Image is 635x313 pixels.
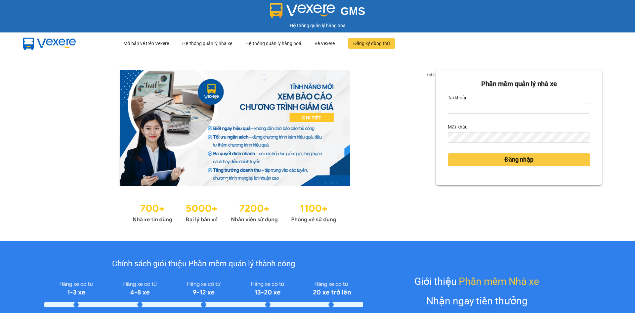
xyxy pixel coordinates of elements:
div: Hệ thống quản lý hàng hoá [245,33,301,54]
button: previous slide / item [33,70,42,186]
img: Statistics.png [133,199,336,225]
li: slide item 1 [225,178,228,181]
a: GMS [270,10,365,15]
label: Mật khẩu [448,122,468,132]
p: 1 of 3 [424,70,436,79]
span: Đăng nhập [504,155,533,164]
button: Đăng nhập [448,153,590,166]
span: Phần mềm Nhà xe [459,274,539,289]
input: Mật khẩu [448,132,590,143]
span: GMS [340,5,365,17]
button: next slide / item [427,70,436,186]
div: Hệ thống quản lý hàng hóa [2,22,633,29]
img: mbUUG5Q.png [17,32,83,54]
div: Chính sách giới thiệu Phần mềm quản lý thành công [44,258,363,270]
div: Giới thiệu [414,274,539,289]
div: Phần mềm quản lý nhà xe [448,79,590,89]
div: Về Vexere [315,33,335,54]
div: Nhận ngay tiền thưởng [426,293,528,309]
div: Hệ thống quản lý nhà xe [182,33,232,54]
input: Tài khoản [448,103,590,114]
img: logo 2 [270,3,335,18]
button: Đăng ký dùng thử [348,38,395,49]
li: slide item 3 [241,178,244,181]
span: Đăng ký dùng thử [353,40,390,47]
div: Mở bán vé trên Vexere [123,33,169,54]
li: slide item 2 [233,178,236,181]
label: Tài khoản [448,92,468,103]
